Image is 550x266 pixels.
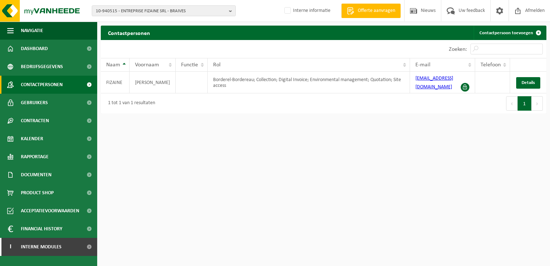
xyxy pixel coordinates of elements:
[21,130,43,148] span: Kalender
[208,72,410,93] td: Borderel-Bordereau; Collection; Digital Invoice; Environmental management; Quotation; Site access
[21,202,79,220] span: Acceptatievoorwaarden
[449,46,467,52] label: Zoeken:
[21,112,49,130] span: Contracten
[21,166,51,184] span: Documenten
[104,97,155,110] div: 1 tot 1 van 1 resultaten
[21,22,43,40] span: Navigatie
[21,184,54,202] span: Product Shop
[130,72,176,93] td: [PERSON_NAME]
[213,62,221,68] span: Rol
[101,26,157,40] h2: Contactpersonen
[21,220,62,238] span: Financial History
[21,238,62,256] span: Interne modules
[21,40,48,58] span: Dashboard
[96,6,226,17] span: 10-940515 - ENTREPRISE FIZAINE SRL - BRAIVES
[506,96,518,111] button: Previous
[7,238,14,256] span: I
[106,62,120,68] span: Naam
[356,7,397,14] span: Offerte aanvragen
[21,148,49,166] span: Rapportage
[92,5,236,16] button: 10-940515 - ENTREPRISE FIZAINE SRL - BRAIVES
[532,96,543,111] button: Next
[518,96,532,111] button: 1
[415,62,430,68] span: E-mail
[101,72,130,93] td: FIZAINE
[181,62,198,68] span: Functie
[522,80,535,85] span: Details
[341,4,401,18] a: Offerte aanvragen
[474,26,546,40] a: Contactpersoon toevoegen
[415,76,453,90] a: [EMAIL_ADDRESS][DOMAIN_NAME]
[283,5,330,16] label: Interne informatie
[135,62,159,68] span: Voornaam
[21,58,63,76] span: Bedrijfsgegevens
[21,76,63,94] span: Contactpersonen
[481,62,501,68] span: Telefoon
[516,77,540,89] a: Details
[21,94,48,112] span: Gebruikers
